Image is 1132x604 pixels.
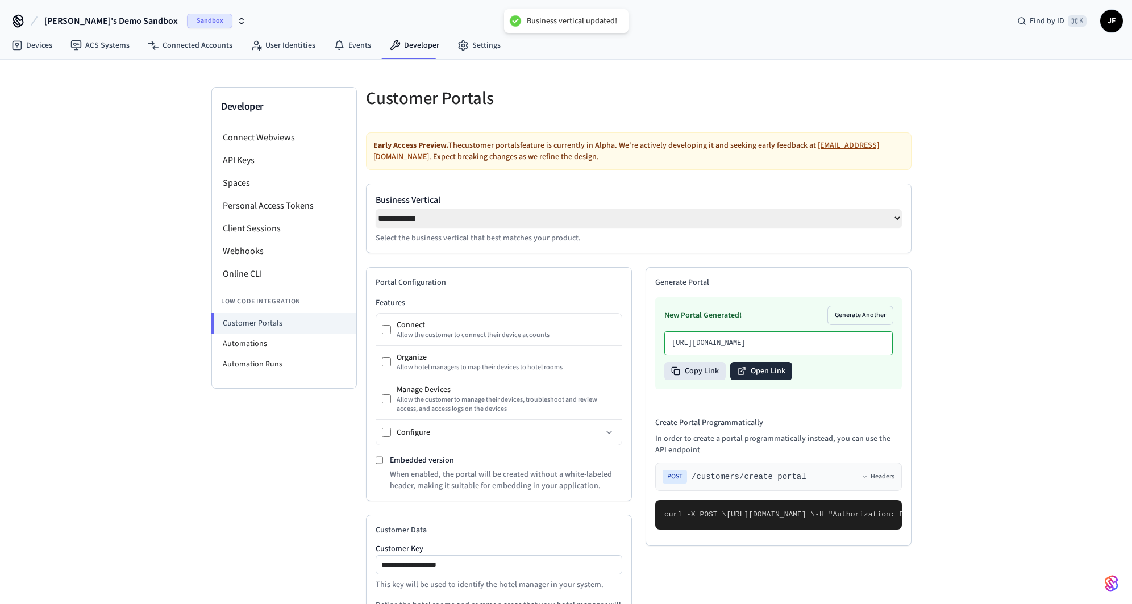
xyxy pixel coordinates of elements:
a: ACS Systems [61,35,139,56]
li: Webhooks [212,240,356,263]
h3: Developer [221,99,347,115]
h2: Customer Data [376,524,622,536]
span: POST [663,470,687,484]
p: [URL][DOMAIN_NAME] [672,339,885,348]
strong: Early Access Preview. [373,140,448,151]
span: Sandbox [187,14,232,28]
a: [EMAIL_ADDRESS][DOMAIN_NAME] [373,140,879,163]
p: In order to create a portal programmatically instead, you can use the API endpoint [655,433,902,456]
div: Find by ID⌘ K [1008,11,1096,31]
a: Settings [448,35,510,56]
label: Customer Key [376,545,622,553]
div: Business vertical updated! [527,16,617,26]
li: Customer Portals [211,313,356,334]
span: -H "Authorization: Bearer seam_api_key_123456" \ [815,510,1027,519]
li: API Keys [212,149,356,172]
p: When enabled, the portal will be created without a white-labeled header, making it suitable for e... [390,469,622,491]
li: Automations [212,334,356,354]
a: Connected Accounts [139,35,242,56]
label: Embedded version [390,455,454,466]
button: Headers [862,472,894,481]
span: ⌘ K [1068,15,1087,27]
button: Generate Another [828,306,893,324]
li: Client Sessions [212,217,356,240]
li: Connect Webviews [212,126,356,149]
button: JF [1100,10,1123,32]
a: Devices [2,35,61,56]
div: Allow the customer to connect their device accounts [397,331,616,340]
h3: Features [376,297,622,309]
div: Configure [397,427,602,438]
img: SeamLogoGradient.69752ec5.svg [1105,574,1118,593]
h2: Portal Configuration [376,277,622,288]
li: Online CLI [212,263,356,285]
p: Select the business vertical that best matches your product. [376,232,902,244]
li: Automation Runs [212,354,356,374]
div: Allow hotel managers to map their devices to hotel rooms [397,363,616,372]
a: User Identities [242,35,324,56]
div: The customer portals feature is currently in Alpha. We're actively developing it and seeking earl... [366,132,912,170]
h2: Generate Portal [655,277,902,288]
a: Developer [380,35,448,56]
div: Allow the customer to manage their devices, troubleshoot and review access, and access logs on th... [397,395,616,414]
span: JF [1101,11,1122,31]
p: This key will be used to identify the hotel manager in your system. [376,579,622,590]
span: curl -X POST \ [664,510,726,519]
div: Connect [397,319,616,331]
h3: New Portal Generated! [664,310,742,321]
button: Open Link [730,362,792,380]
div: Organize [397,352,616,363]
span: /customers/create_portal [692,471,806,482]
h4: Create Portal Programmatically [655,417,902,428]
span: Find by ID [1030,15,1064,27]
li: Personal Access Tokens [212,194,356,217]
label: Business Vertical [376,193,902,207]
h5: Customer Portals [366,87,632,110]
span: [PERSON_NAME]'s Demo Sandbox [44,14,178,28]
li: Low Code Integration [212,290,356,313]
span: [URL][DOMAIN_NAME] \ [726,510,815,519]
button: Copy Link [664,362,726,380]
li: Spaces [212,172,356,194]
div: Manage Devices [397,384,616,395]
a: Events [324,35,380,56]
